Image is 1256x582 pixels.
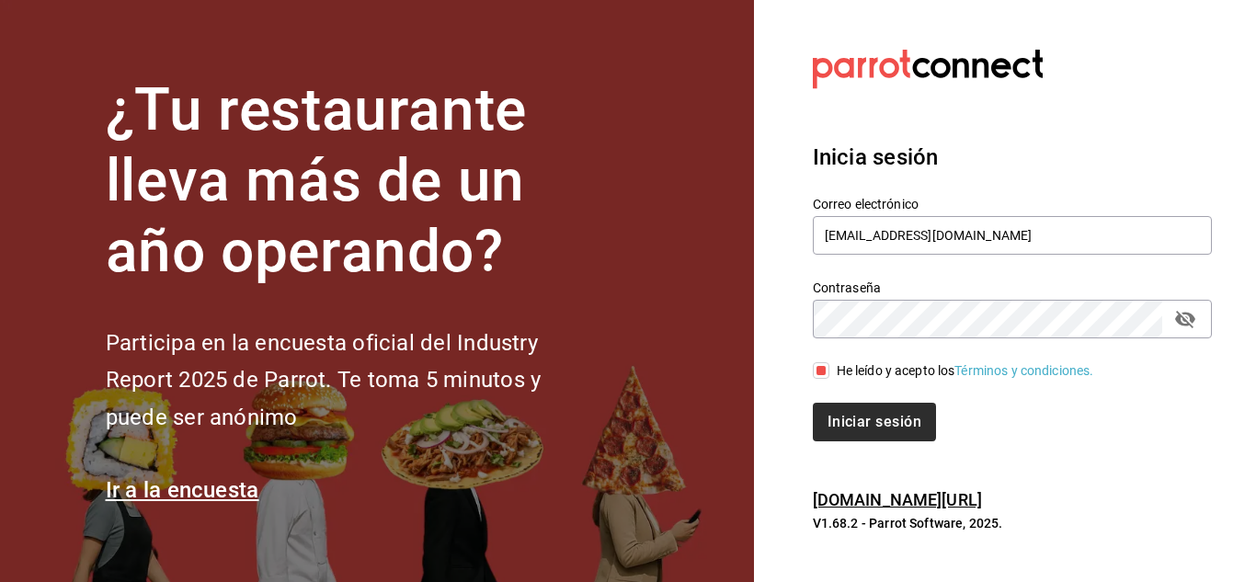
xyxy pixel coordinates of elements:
label: Contraseña [813,281,1212,294]
p: V1.68.2 - Parrot Software, 2025. [813,514,1212,532]
button: passwordField [1170,303,1201,335]
h3: Inicia sesión [813,141,1212,174]
a: Ir a la encuesta [106,477,259,503]
label: Correo electrónico [813,198,1212,211]
a: Términos y condiciones. [954,363,1093,378]
input: Ingresa tu correo electrónico [813,216,1212,255]
h2: Participa en la encuesta oficial del Industry Report 2025 de Parrot. Te toma 5 minutos y puede se... [106,325,602,437]
button: Iniciar sesión [813,403,936,441]
div: He leído y acepto los [837,361,1094,381]
a: [DOMAIN_NAME][URL] [813,490,982,509]
h1: ¿Tu restaurante lleva más de un año operando? [106,75,602,287]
